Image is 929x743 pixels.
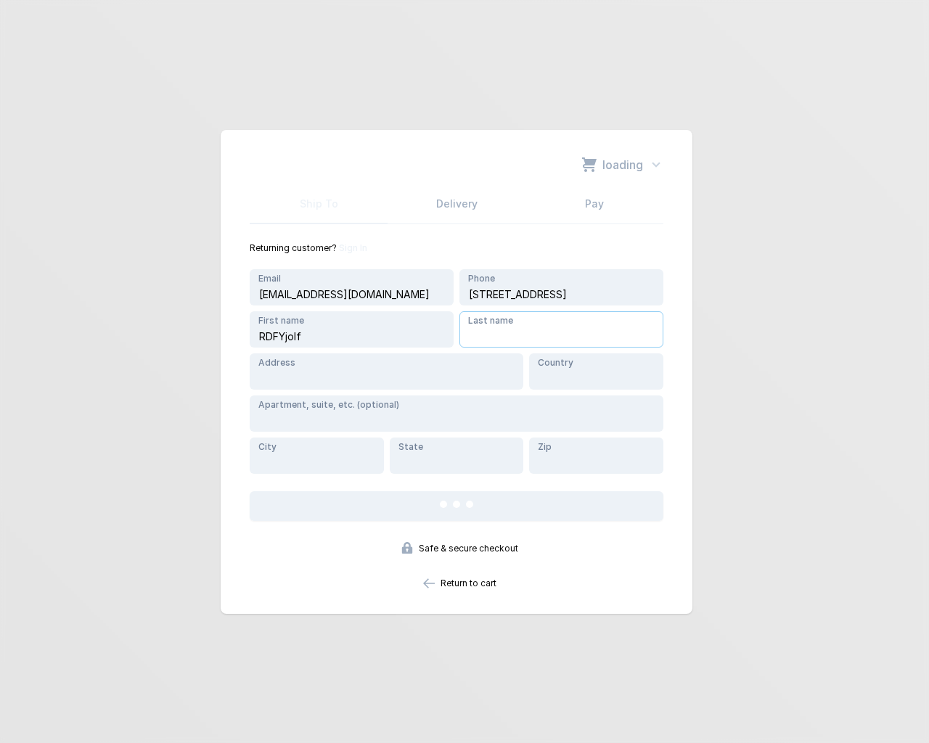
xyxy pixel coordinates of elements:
a: Ship To [250,197,388,224]
label: First name [253,314,304,327]
label: Last name [462,314,513,327]
label: Email [253,272,281,285]
span: loading [602,156,643,173]
a: Pay [525,197,663,224]
button: Sign In [339,242,367,255]
button: loading [582,156,663,173]
label: Phone [462,272,495,285]
a: Delivery [388,197,525,224]
span: Safe & secure checkout [419,543,518,554]
label: City [253,440,277,453]
label: Country [532,356,573,369]
a: Return to cart [417,578,496,588]
label: Apartment, suite, etc. (optional) [253,398,399,411]
span: Returning customer? [250,242,337,253]
label: Address [253,356,295,369]
label: Zip [532,440,552,453]
label: State [393,440,423,453]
